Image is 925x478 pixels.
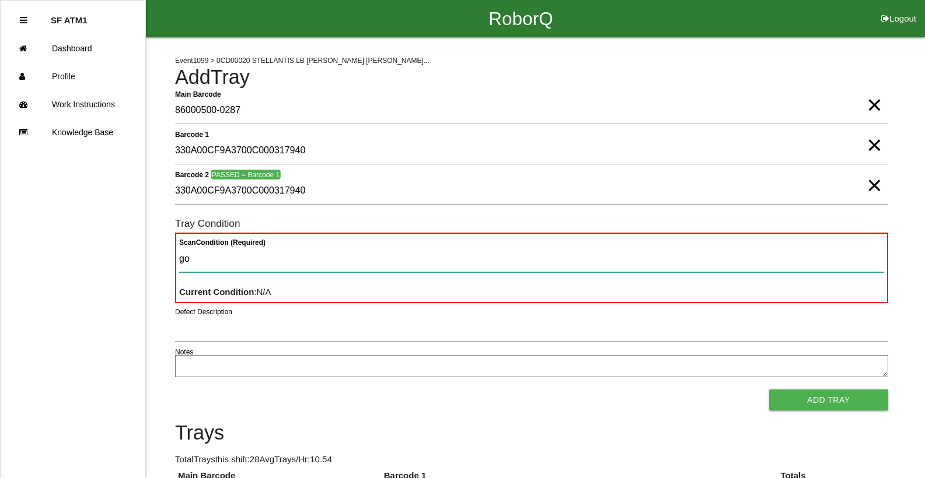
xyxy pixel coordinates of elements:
[1,62,145,90] a: Profile
[175,422,888,444] h4: Trays
[867,162,882,185] span: Clear Input
[1,90,145,118] a: Work Instructions
[769,389,888,410] button: Add Tray
[1,34,145,62] a: Dashboard
[867,122,882,145] span: Clear Input
[175,347,193,357] label: Notes
[175,57,430,65] span: Event 1099 > 0CD00020 STELLANTIS LB [PERSON_NAME] [PERSON_NAME]...
[867,82,882,105] span: Clear Input
[175,218,888,229] h6: Tray Condition
[175,170,209,178] b: Barcode 2
[179,287,271,297] span: : N/A
[175,90,221,98] b: Main Barcode
[175,130,209,138] b: Barcode 1
[175,66,888,89] h4: Add Tray
[179,287,254,297] b: Current Condition
[175,97,888,124] input: Required
[179,238,266,247] b: Scan Condition (Required)
[175,307,232,317] label: Defect Description
[1,118,145,146] a: Knowledge Base
[51,6,88,25] p: SF ATM1
[20,6,27,34] div: Close
[175,453,888,466] p: Total Trays this shift: 28 Avg Trays /Hr: 10.54
[211,170,280,180] span: PASSED = Barcode 1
